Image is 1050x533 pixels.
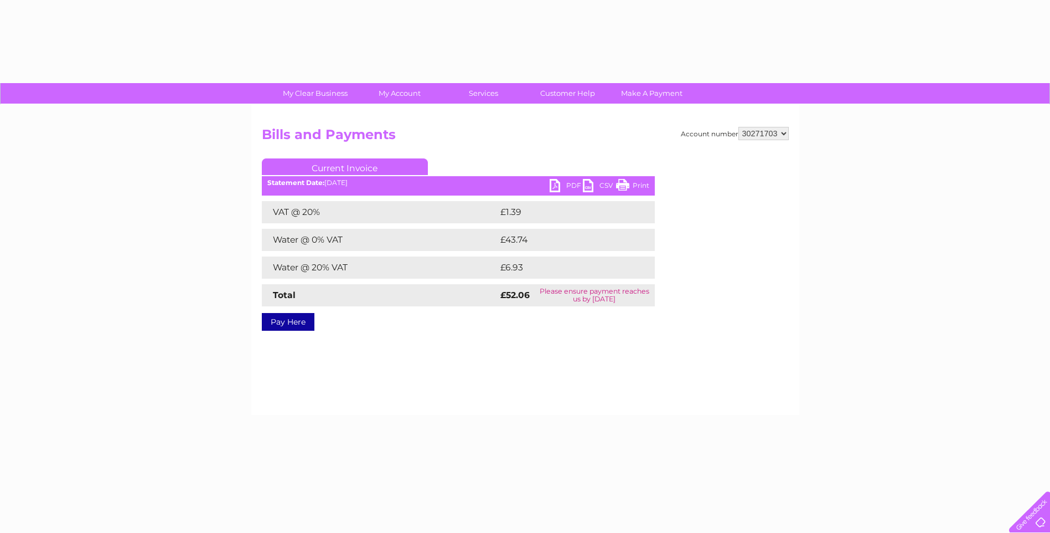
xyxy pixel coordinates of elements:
h2: Bills and Payments [262,127,789,148]
b: Statement Date: [267,178,324,187]
td: £6.93 [498,257,629,279]
td: £43.74 [498,229,632,251]
td: VAT @ 20% [262,201,498,223]
strong: £52.06 [500,290,530,300]
a: Services [438,83,529,104]
td: Please ensure payment reaches us by [DATE] [534,284,655,306]
div: [DATE] [262,179,655,187]
a: PDF [550,179,583,195]
a: My Account [354,83,445,104]
a: Pay Here [262,313,314,331]
td: Water @ 20% VAT [262,257,498,279]
a: CSV [583,179,616,195]
a: Customer Help [522,83,613,104]
strong: Total [273,290,296,300]
td: Water @ 0% VAT [262,229,498,251]
a: Print [616,179,649,195]
div: Account number [681,127,789,140]
a: Current Invoice [262,158,428,175]
td: £1.39 [498,201,628,223]
a: Make A Payment [606,83,697,104]
a: My Clear Business [270,83,361,104]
